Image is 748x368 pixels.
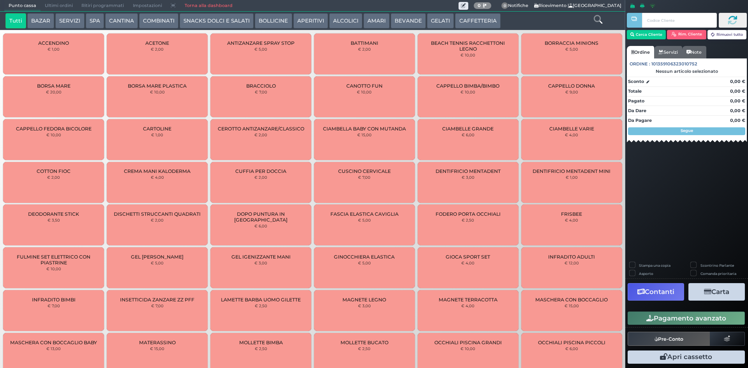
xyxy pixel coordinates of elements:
[120,297,194,303] span: INSETTICIDA ZANZARE ZZ PFF
[150,346,164,351] small: € 15,00
[37,83,71,89] span: BORSA MARE
[460,346,475,351] small: € 10,00
[436,83,499,89] span: CAPPELLO BIMBA/BIMBO
[561,211,582,217] span: FRISBEE
[340,340,388,345] span: MOLLETTE BUCATO
[548,254,595,260] span: INFRADITO ADULTI
[358,261,371,265] small: € 5,00
[439,297,497,303] span: MAGNETE TERRACOTTA
[77,0,128,11] span: Ritiri programmati
[462,175,475,180] small: € 3,00
[565,346,578,351] small: € 6,00
[5,13,26,29] button: Tutti
[323,126,406,132] span: CIAMBELLA BABY CON MUTANDA
[501,2,508,9] span: 0
[37,168,71,174] span: COTTON FIOC
[329,13,362,29] button: ALCOLICI
[131,254,183,260] span: GEL [PERSON_NAME]
[565,261,579,265] small: € 12,00
[334,254,395,260] span: GINOCCHIERA ELASTICA
[639,271,653,276] label: Asporto
[700,271,736,276] label: Comanda prioritaria
[231,254,291,260] span: GEL IGENIZZANTE MANI
[254,224,267,228] small: € 6,00
[221,297,301,303] span: LAMETTE BARBA UOMO GILETTE
[566,175,578,180] small: € 1,00
[548,83,595,89] span: CAPPELLO DONNA
[239,340,283,345] span: MOLLETTE BIMBA
[478,3,481,8] b: 0
[254,132,267,137] small: € 2,00
[217,211,305,223] span: DOPO PUNTURA IN [GEOGRAPHIC_DATA]
[538,340,605,345] span: OCCHIALI PISCINA PICCOLI
[254,175,267,180] small: € 2,00
[628,283,684,301] button: Contanti
[730,79,745,84] strong: 0,00 €
[10,340,97,345] span: MASCHERA CON BOCCAGLIO BABY
[730,118,745,123] strong: 0,00 €
[255,346,267,351] small: € 2,50
[357,132,372,137] small: € 15,00
[351,40,378,46] span: BATTIMANI
[462,218,474,222] small: € 2,50
[235,168,286,174] span: CUFFIA PER DOCCIA
[682,46,706,58] a: Note
[462,132,475,137] small: € 6,00
[639,263,670,268] label: Stampa una copia
[565,303,579,308] small: € 15,00
[628,88,642,94] strong: Totale
[688,283,745,301] button: Carta
[27,13,54,29] button: BAZAR
[255,13,292,29] button: BOLLICINE
[642,13,716,28] input: Codice Cliente
[461,261,475,265] small: € 4,00
[46,90,62,94] small: € 20,00
[628,350,745,364] button: Apri cassetto
[358,175,370,180] small: € 7,00
[627,46,654,58] a: Ordine
[730,88,745,94] strong: 0,00 €
[180,13,254,29] button: SNACKS DOLCI E SALATI
[124,168,191,174] span: CREMA MANI KALODERMA
[358,218,371,222] small: € 5,00
[654,46,682,58] a: Servizi
[707,30,747,39] button: Rimuovi tutto
[549,126,594,132] span: CIAMBELLE VARIE
[151,132,163,137] small: € 1,00
[628,108,646,113] strong: Da Dare
[434,340,502,345] span: OCCHIALI PISCINA GRANDI
[151,47,164,51] small: € 2,00
[48,47,60,51] small: € 1,00
[139,340,176,345] span: MATERASSINO
[565,47,578,51] small: € 5,00
[180,0,236,11] a: Torna alla dashboard
[455,13,500,29] button: CAFFETTERIA
[338,168,391,174] span: CUSCINO CERVICALE
[129,0,166,11] span: Impostazioni
[330,211,399,217] span: FASCIA ELASTICA CAVIGLIA
[342,297,386,303] span: MAGNETE LEGNO
[218,126,304,132] span: CEROTTO ANTIZANZARE/CLASSICO
[46,132,61,137] small: € 10,00
[346,83,383,89] span: CANOTTO FUN
[363,13,390,29] button: AMARI
[41,0,77,11] span: Ultimi ordini
[47,175,60,180] small: € 2,00
[628,98,644,104] strong: Pagato
[533,168,610,174] span: DENTIFRICIO MENTADENT MINI
[651,61,697,67] span: 101359106323010752
[38,40,69,46] span: ACCENDINO
[460,53,475,57] small: € 10,00
[358,47,371,51] small: € 2,00
[86,13,104,29] button: SPA
[114,211,201,217] span: DISCHETTI STRUCCANTI QUADRATI
[10,254,97,266] span: FULMINE SET ELETTRICO CON PIASTRINE
[630,61,650,67] span: Ordine :
[436,211,501,217] span: FODERO PORTA OCCHIALI
[16,126,92,132] span: CAPPELLO FEDORA BICOLORE
[628,332,710,346] button: Pre-Conto
[227,40,295,46] span: ANTIZANZARE SPRAY STOP
[139,13,178,29] button: COMBINATI
[128,83,187,89] span: BORSA MARE PLASTICA
[565,218,578,222] small: € 4,00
